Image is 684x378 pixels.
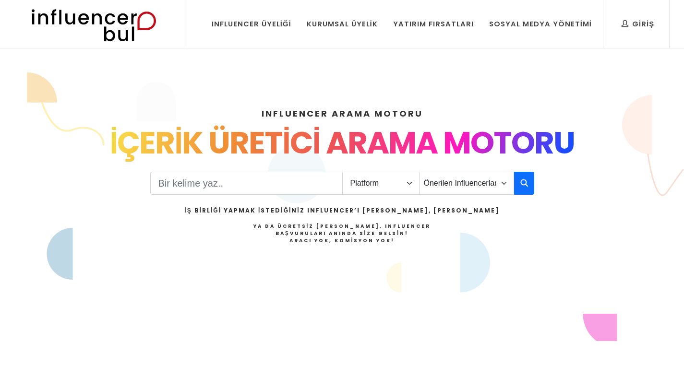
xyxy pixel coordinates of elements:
div: Giriş [622,19,654,29]
div: İÇERİK ÜRETİCİ ARAMA MOTORU [31,120,653,166]
div: Sosyal Medya Yönetimi [489,19,592,29]
div: Kurumsal Üyelik [307,19,378,29]
div: Influencer Üyeliği [212,19,291,29]
h2: İş Birliği Yapmak İstediğiniz Influencer’ı [PERSON_NAME], [PERSON_NAME] [184,206,499,215]
div: Yatırım Fırsatları [393,19,474,29]
input: Search [150,172,343,195]
h4: INFLUENCER ARAMA MOTORU [31,107,653,120]
strong: Aracı Yok, Komisyon Yok! [289,237,395,244]
h4: Ya da Ücretsiz [PERSON_NAME], Influencer Başvuruları Anında Size Gelsin! [184,223,499,244]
